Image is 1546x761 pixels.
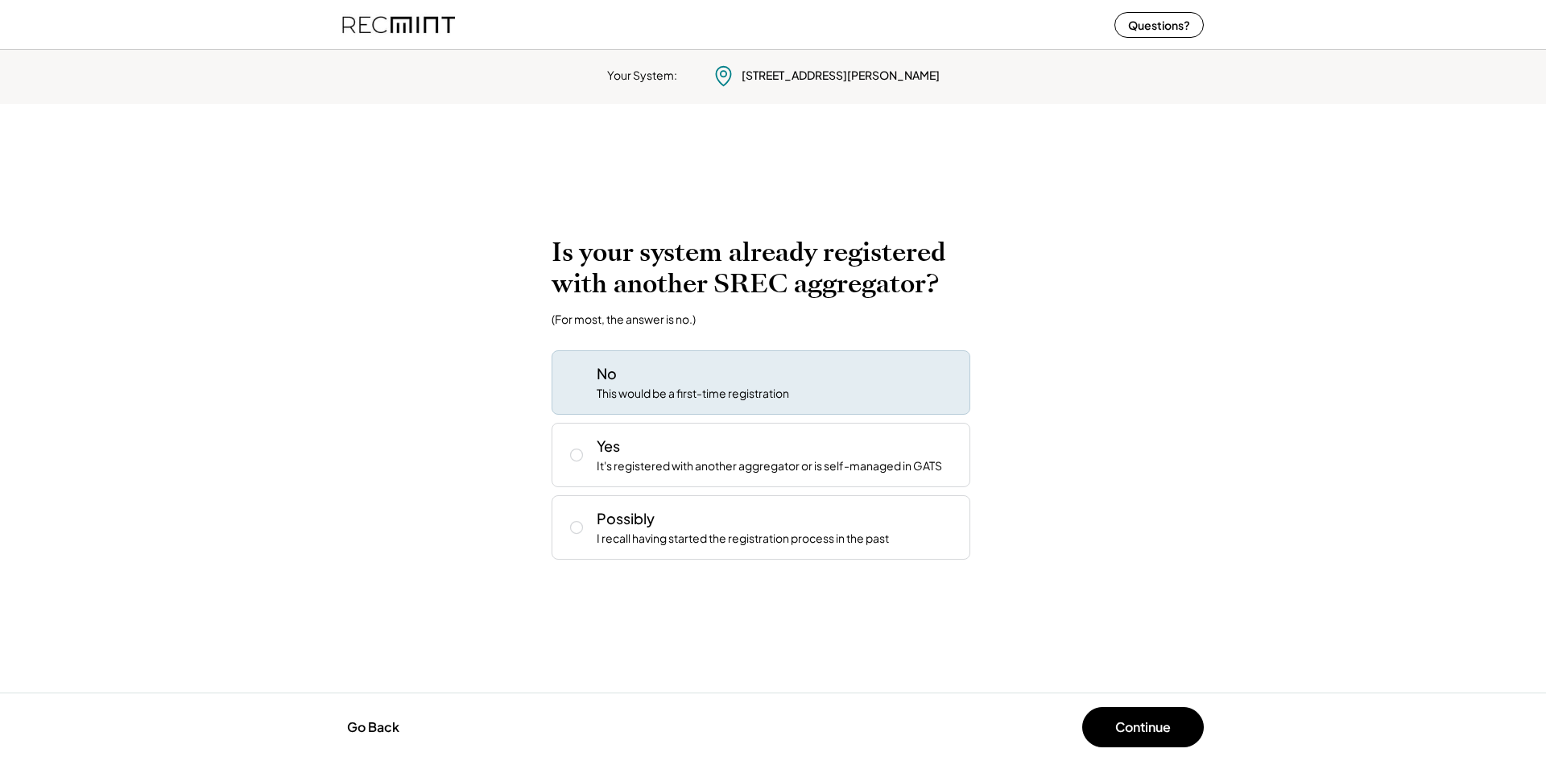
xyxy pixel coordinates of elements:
button: Questions? [1114,12,1204,38]
button: Continue [1082,707,1204,747]
div: Possibly [597,508,655,528]
h2: Is your system already registered with another SREC aggregator? [552,237,994,300]
div: I recall having started the registration process in the past [597,531,889,547]
button: Go Back [342,709,404,745]
img: recmint-logotype%403x%20%281%29.jpeg [342,3,455,46]
div: Your System: [607,68,677,84]
div: Yes [597,436,620,456]
div: It's registered with another aggregator or is self-managed in GATS [597,458,942,474]
div: [STREET_ADDRESS][PERSON_NAME] [742,68,940,84]
div: This would be a first-time registration [597,386,789,402]
div: No [597,363,617,383]
div: (For most, the answer is no.) [552,312,696,326]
